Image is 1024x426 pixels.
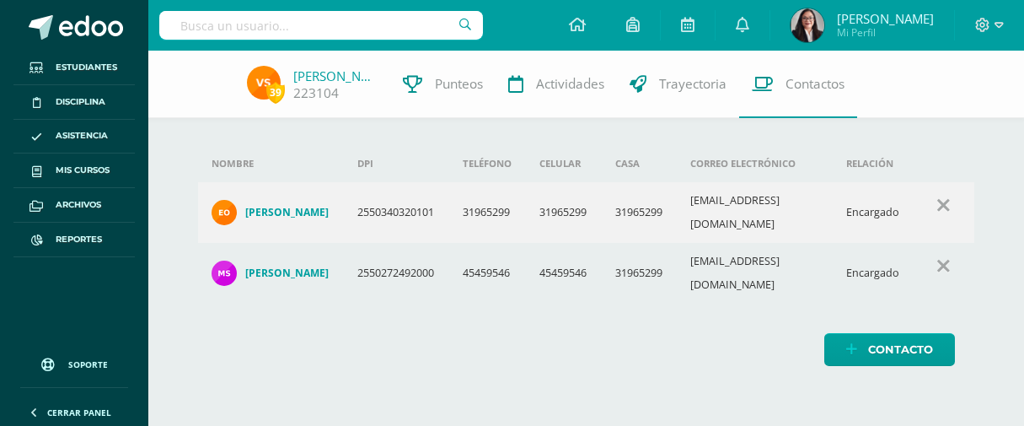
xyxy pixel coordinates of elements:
[56,198,101,212] span: Archivos
[602,145,677,182] th: Casa
[791,8,824,42] img: e273bec5909437e5d5b2daab1002684b.png
[526,182,601,243] td: 31965299
[13,188,135,223] a: Archivos
[159,11,483,40] input: Busca un usuario...
[20,342,128,383] a: Soporte
[212,261,237,286] img: 7c8ae60351af871cb3a9bf9b92ab8b2f.png
[293,67,378,84] a: [PERSON_NAME]
[56,164,110,177] span: Mis cursos
[47,407,111,418] span: Cerrar panel
[602,243,677,304] td: 31965299
[868,334,933,365] span: Contacto
[435,75,483,93] span: Punteos
[833,182,914,243] td: Encargado
[449,145,526,182] th: Teléfono
[496,51,617,118] a: Actividades
[13,223,135,257] a: Reportes
[526,243,601,304] td: 45459546
[833,145,914,182] th: Relación
[390,51,496,118] a: Punteos
[449,182,526,243] td: 31965299
[198,145,344,182] th: Nombre
[659,75,726,93] span: Trayectoria
[266,82,285,103] span: 39
[56,95,105,109] span: Disciplina
[449,243,526,304] td: 45459546
[824,333,955,366] a: Contacto
[13,154,135,188] a: Mis cursos
[677,145,833,182] th: Correo electrónico
[837,10,934,27] span: [PERSON_NAME]
[245,267,329,280] h4: [PERSON_NAME]
[344,145,449,182] th: DPI
[245,206,329,219] h4: [PERSON_NAME]
[677,182,833,243] td: [EMAIL_ADDRESS][DOMAIN_NAME]
[68,359,108,370] span: Soporte
[56,129,108,143] span: Asistencia
[833,243,914,304] td: Encargado
[13,120,135,154] a: Asistencia
[617,51,739,118] a: Trayectoria
[536,75,604,93] span: Actividades
[13,51,135,85] a: Estudiantes
[837,25,934,40] span: Mi Perfil
[212,200,330,225] a: [PERSON_NAME]
[13,85,135,120] a: Disciplina
[56,233,102,246] span: Reportes
[212,200,237,225] img: f6ee733d6e9fd62da376592b3f7dd34e.png
[344,182,449,243] td: 2550340320101
[212,261,330,286] a: [PERSON_NAME]
[344,243,449,304] td: 2550272492000
[293,84,339,102] a: 223104
[526,145,601,182] th: Celular
[785,75,844,93] span: Contactos
[602,182,677,243] td: 31965299
[247,66,281,100] img: 071674a37aca213979bb8387da9c9799.png
[739,51,857,118] a: Contactos
[56,61,117,74] span: Estudiantes
[677,243,833,304] td: [EMAIL_ADDRESS][DOMAIN_NAME]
